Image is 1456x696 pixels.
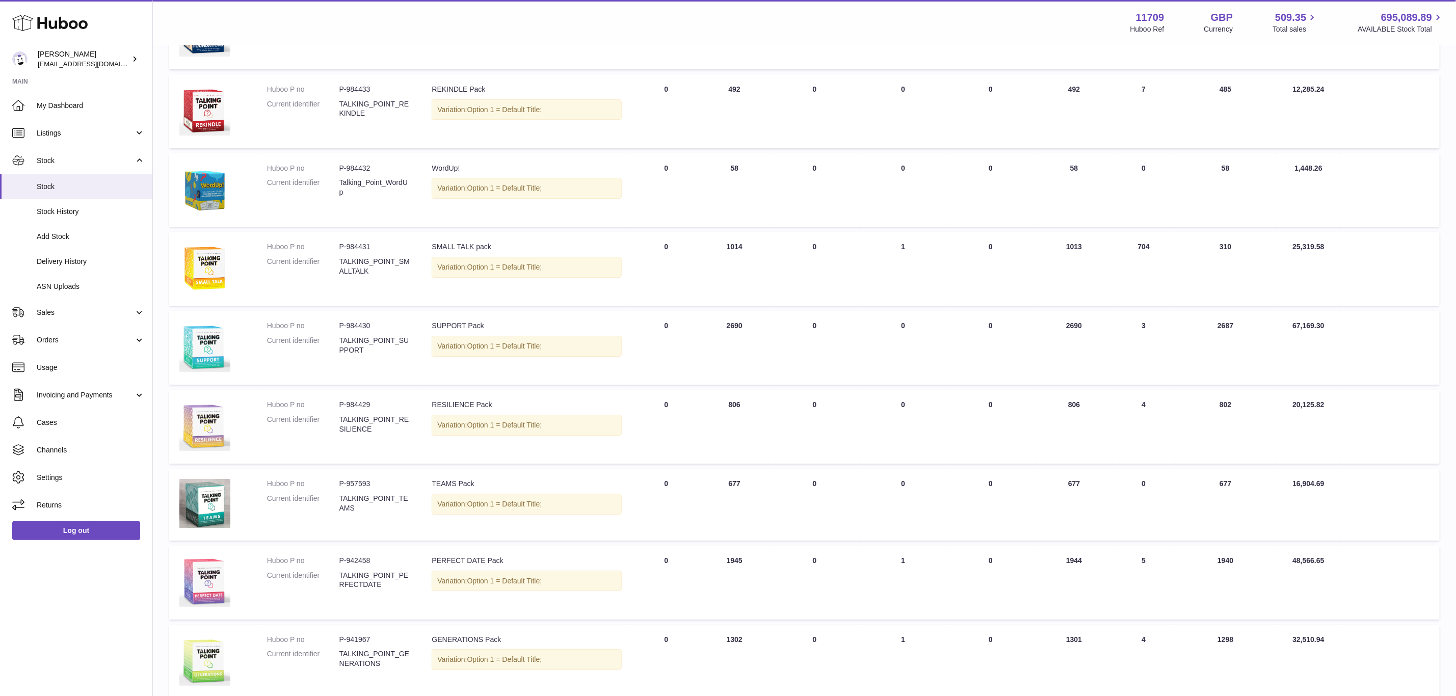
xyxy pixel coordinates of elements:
td: 485 [1175,74,1276,148]
span: Option 1 = Default Title; [467,105,542,114]
div: WordUp! [432,164,622,173]
span: Invoicing and Payments [37,390,134,400]
span: 0 [989,85,993,93]
span: My Dashboard [37,101,145,111]
td: 0 [632,153,700,227]
td: 0 [769,74,860,148]
span: Option 1 = Default Title; [467,577,542,585]
div: TEAMS Pack [432,479,622,489]
strong: 11709 [1136,11,1164,24]
td: 806 [700,390,769,464]
a: 509.35 Total sales [1273,11,1318,34]
dd: Talking_Point_WordUp [339,178,412,197]
dd: TALKING_POINT_REKINDLE [339,99,412,119]
span: Channels [37,445,145,455]
td: 1014 [700,232,769,306]
dt: Huboo P no [267,479,339,489]
dd: P-984431 [339,242,412,252]
td: 677 [700,469,769,541]
span: Returns [37,500,145,510]
div: Variation: [432,99,622,120]
img: product image [179,242,230,293]
td: 0 [769,390,860,464]
dt: Huboo P no [267,164,339,173]
span: Settings [37,473,145,483]
td: 1013 [1036,232,1113,306]
img: product image [179,479,230,528]
span: 0 [989,635,993,644]
td: 2690 [1036,311,1113,385]
span: 0 [989,400,993,409]
dd: TALKING_POINT_PERFECTDATE [339,571,412,590]
img: product image [179,164,230,215]
img: product image [179,85,230,136]
td: 0 [1113,153,1175,227]
span: Stock [37,182,145,192]
span: AVAILABLE Stock Total [1358,24,1444,34]
span: Add Stock [37,232,145,242]
dt: Current identifier [267,336,339,355]
span: 0 [989,556,993,565]
td: 492 [700,74,769,148]
td: 3 [1113,311,1175,385]
td: 310 [1175,232,1276,306]
td: 0 [632,232,700,306]
div: Variation: [432,178,622,199]
span: Cases [37,418,145,427]
div: Variation: [432,336,622,357]
dd: P-942458 [339,556,412,566]
td: 0 [632,546,700,620]
dd: TALKING_POINT_RESILIENCE [339,415,412,434]
dt: Huboo P no [267,556,339,566]
span: 16,904.69 [1292,479,1324,488]
div: Variation: [432,257,622,278]
span: Option 1 = Default Title; [467,263,542,271]
div: Variation: [432,494,622,515]
img: product image [179,400,230,451]
td: 492 [1036,74,1113,148]
dd: P-984429 [339,400,412,410]
td: 0 [861,390,946,464]
td: 0 [861,74,946,148]
span: Listings [37,128,134,138]
td: 0 [632,390,700,464]
td: 0 [861,311,946,385]
span: Option 1 = Default Title; [467,342,542,350]
dd: P-957593 [339,479,412,489]
span: 48,566.65 [1292,556,1324,565]
div: PERFECT DATE Pack [432,556,622,566]
span: 1,448.26 [1294,164,1322,172]
td: 5 [1113,546,1175,620]
div: SUPPORT Pack [432,321,622,331]
td: 0 [632,469,700,541]
dt: Current identifier [267,178,339,197]
span: Option 1 = Default Title; [467,500,542,508]
dt: Current identifier [267,415,339,434]
span: Usage [37,363,145,372]
span: Total sales [1273,24,1318,34]
dd: P-984430 [339,321,412,331]
dt: Current identifier [267,99,339,119]
td: 58 [700,153,769,227]
span: 67,169.30 [1292,322,1324,330]
div: Huboo Ref [1130,24,1164,34]
span: 695,089.89 [1381,11,1432,24]
span: Sales [37,308,134,317]
span: 509.35 [1275,11,1306,24]
img: product image [179,556,230,607]
dt: Huboo P no [267,635,339,645]
dd: TALKING_POINT_TEAMS [339,494,412,513]
dt: Current identifier [267,494,339,513]
span: Delivery History [37,257,145,266]
div: RESILIENCE Pack [432,400,622,410]
div: Variation: [432,571,622,592]
td: 677 [1036,469,1113,541]
td: 0 [1113,469,1175,541]
td: 58 [1175,153,1276,227]
span: 0 [989,164,993,172]
td: 2687 [1175,311,1276,385]
span: 0 [989,479,993,488]
td: 0 [632,311,700,385]
span: Stock History [37,207,145,217]
td: 0 [769,469,860,541]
